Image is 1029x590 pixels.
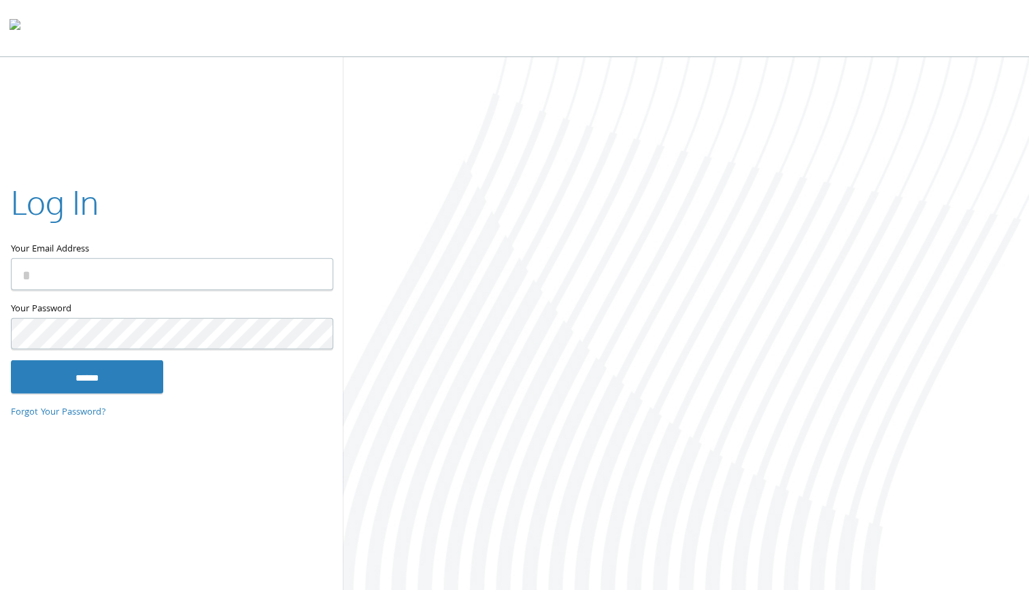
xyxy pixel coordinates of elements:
img: todyl-logo-dark.svg [10,14,20,41]
h2: Log In [11,179,99,225]
keeper-lock: Open Keeper Popup [306,326,322,342]
a: Forgot Your Password? [11,405,106,420]
label: Your Password [11,301,332,318]
keeper-lock: Open Keeper Popup [306,266,322,282]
